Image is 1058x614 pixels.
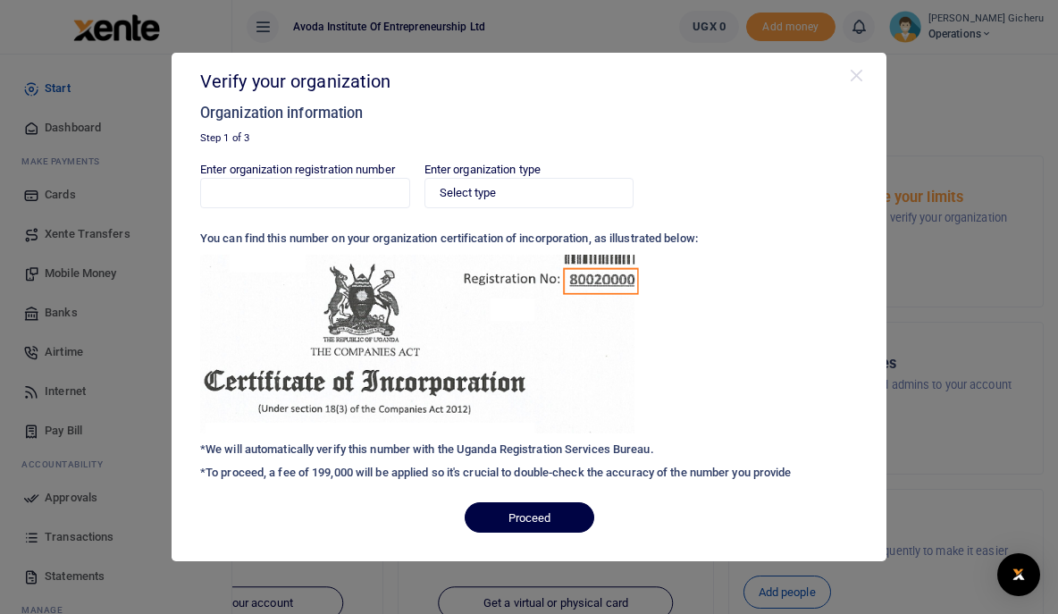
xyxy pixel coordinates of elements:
img: certificate%20of%20incorp%20ug.png [200,255,643,433]
button: Close [848,67,866,85]
div: Open Intercom Messenger [997,553,1040,596]
h6: *To proceed, a fee of 199,000 will be applied so it's crucial to double-check the accuracy of the... [200,466,858,480]
p: Verify your organization [200,67,848,96]
button: Proceed [465,502,594,533]
label: Enter organization registration number [200,161,395,179]
h6: *We will automatically verify this number with the Uganda Registration Services Bureau. [200,442,858,457]
h6: You can find this number on your organization certification of incorporation, as illustrated below: [200,231,858,246]
label: Enter organization type [424,161,541,179]
h5: Organization information [200,105,848,122]
small: Step 1 of 3 [200,131,249,144]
